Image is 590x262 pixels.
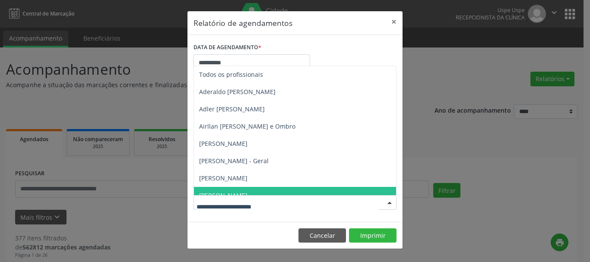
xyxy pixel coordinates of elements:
span: Aderaldo [PERSON_NAME] [199,88,276,96]
span: [PERSON_NAME] [199,174,247,182]
h5: Relatório de agendamentos [193,17,292,28]
label: DATA DE AGENDAMENTO [193,41,261,54]
span: Todos os profissionais [199,70,263,79]
button: Cancelar [298,228,346,243]
span: [PERSON_NAME] - Geral [199,157,269,165]
span: [PERSON_NAME] [199,139,247,148]
span: Airllan [PERSON_NAME] e Ombro [199,122,295,130]
span: [PERSON_NAME] [199,191,247,199]
button: Close [385,11,403,32]
button: Imprimir [349,228,397,243]
span: Adler [PERSON_NAME] [199,105,265,113]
